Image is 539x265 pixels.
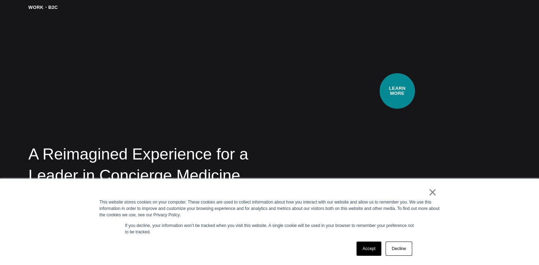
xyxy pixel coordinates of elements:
p: If you decline, your information won’t be tracked when you visit this website. A single cookie wi... [125,222,414,235]
h2: A Reimagined Experience for a Leader in Concierge Medicine [28,143,289,186]
a: Decline [386,242,412,256]
a: × [428,189,437,195]
div: This website stores cookies on your computer. These cookies are used to collect information about... [100,199,440,218]
div: Work・B2C [28,4,58,11]
a: Accept [356,242,382,256]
